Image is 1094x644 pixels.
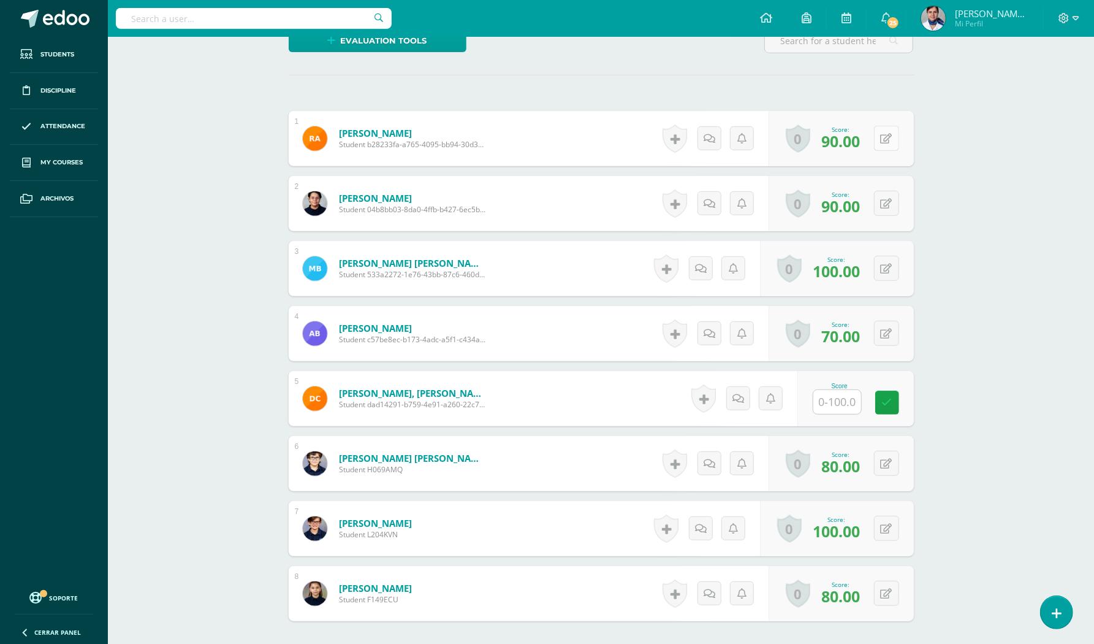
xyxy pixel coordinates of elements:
span: 100.00 [813,521,860,542]
span: 25 [886,16,900,29]
span: Student b28233fa-a765-4095-bb94-30d314dac0b9 [339,139,486,150]
div: Score: [822,320,860,329]
div: Score: [822,190,860,199]
span: 90.00 [822,131,860,151]
span: Soporte [50,594,78,602]
span: 90.00 [822,196,860,217]
a: 0 [786,125,810,153]
a: Soporte [15,589,93,605]
span: Mi Perfil [955,18,1028,29]
span: 70.00 [822,326,860,347]
img: b8854606573f8d989e6e0a6ee389e402.png [303,451,327,476]
a: Students [10,37,98,73]
div: Score [813,383,867,389]
img: be319bd84d32b7b84c90717eea087023.png [303,516,327,541]
a: 0 [786,320,810,348]
img: 67423adfa0c57620b6028272c9285d64.png [303,126,327,151]
span: Student 04b8bb03-8da0-4ffb-b427-6ec5b2ea84f7 [339,204,486,215]
span: Student dad14291-b759-4e91-a260-22c70a9d191e [339,399,486,410]
span: Attendance [40,121,85,131]
span: 80.00 [822,586,860,607]
div: Score: [822,450,860,459]
a: 0 [786,450,810,478]
div: Score: [822,125,860,134]
div: Score: [813,255,860,264]
a: Archivos [10,181,98,217]
span: Student L204KVN [339,529,412,540]
span: Evaluation tools [341,29,427,52]
span: My courses [40,158,83,167]
a: 0 [786,190,810,218]
a: 0 [777,255,802,283]
span: 80.00 [822,456,860,477]
span: 100.00 [813,261,860,282]
img: c594fee74e37b573c950f8c0d3dc4271.png [303,191,327,216]
img: 42269bfedccfdbf1c96b8f0f1aba5d6d.png [303,321,327,346]
a: [PERSON_NAME] [339,192,486,204]
span: [PERSON_NAME] [PERSON_NAME] [955,7,1028,20]
a: Discipline [10,73,98,109]
span: Students [40,50,74,59]
a: [PERSON_NAME], [PERSON_NAME] [339,387,486,399]
img: 10d0c2f251547e2d7736456d5c0b8e51.png [303,386,327,411]
input: Search for a student here… [765,29,913,53]
a: [PERSON_NAME] [339,582,412,594]
a: [PERSON_NAME] [PERSON_NAME] [339,452,486,464]
div: Score: [813,515,860,524]
img: 1792bf0c86e4e08ac94418cc7cb908c7.png [921,6,946,31]
span: Student 533a2272-1e76-43bb-87c6-460d767527bf [339,269,486,280]
span: Student F149ECU [339,594,412,605]
span: Cerrar panel [34,628,81,637]
img: ebbad9f725eba9e5e8b67f31e016949b.png [303,581,327,606]
a: My courses [10,145,98,181]
a: Evaluation tools [289,28,466,52]
span: Student H069AMQ [339,464,486,475]
a: 0 [786,580,810,608]
a: 0 [777,515,802,543]
img: 98ab6e1afda5e8ec6fef3fcfce72f52d.png [303,256,327,281]
span: Student c57be8ec-b173-4adc-a5f1-c434a9106fb9 [339,334,486,345]
div: Score: [822,580,860,589]
a: [PERSON_NAME] [PERSON_NAME] [339,257,486,269]
span: Archivos [40,194,74,204]
span: Discipline [40,86,76,96]
input: Search a user… [116,8,392,29]
input: 0-100.0 [813,390,861,414]
a: [PERSON_NAME] [339,322,486,334]
a: Attendance [10,109,98,145]
a: [PERSON_NAME] [339,517,412,529]
a: [PERSON_NAME] [339,127,486,139]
